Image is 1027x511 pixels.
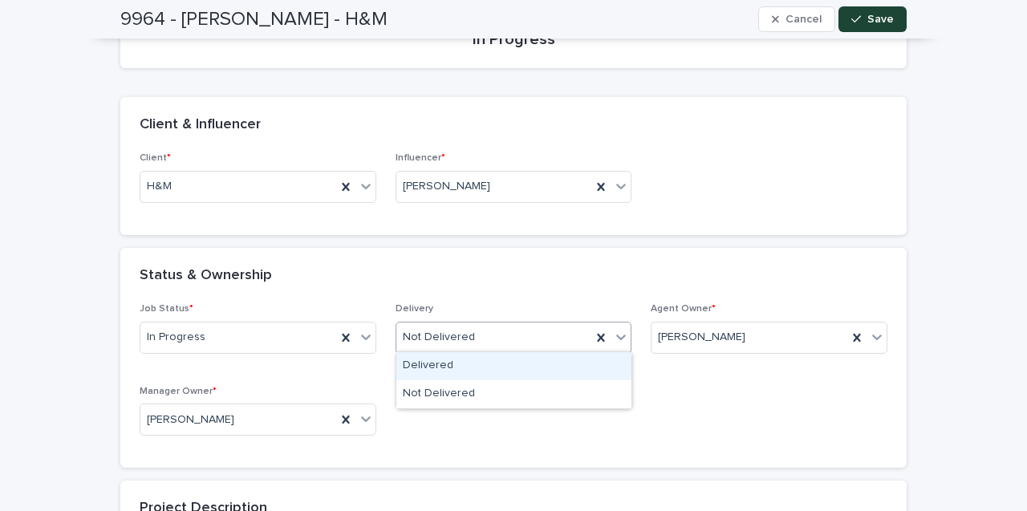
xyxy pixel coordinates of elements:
[140,30,887,49] p: In Progress
[785,14,822,25] span: Cancel
[396,304,433,314] span: Delivery
[147,178,172,195] span: H&M
[403,329,475,346] span: Not Delivered
[758,6,835,32] button: Cancel
[396,380,631,408] div: Not Delivered
[140,387,217,396] span: Manager Owner
[651,304,716,314] span: Agent Owner
[140,304,193,314] span: Job Status
[396,352,631,380] div: Delivered
[120,8,388,31] h2: 9964 - [PERSON_NAME] - H&M
[140,153,171,163] span: Client
[838,6,907,32] button: Save
[658,329,745,346] span: [PERSON_NAME]
[403,178,490,195] span: [PERSON_NAME]
[396,153,445,163] span: Influencer
[140,116,261,134] h2: Client & Influencer
[147,412,234,428] span: [PERSON_NAME]
[867,14,894,25] span: Save
[140,267,272,285] h2: Status & Ownership
[147,329,205,346] span: In Progress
